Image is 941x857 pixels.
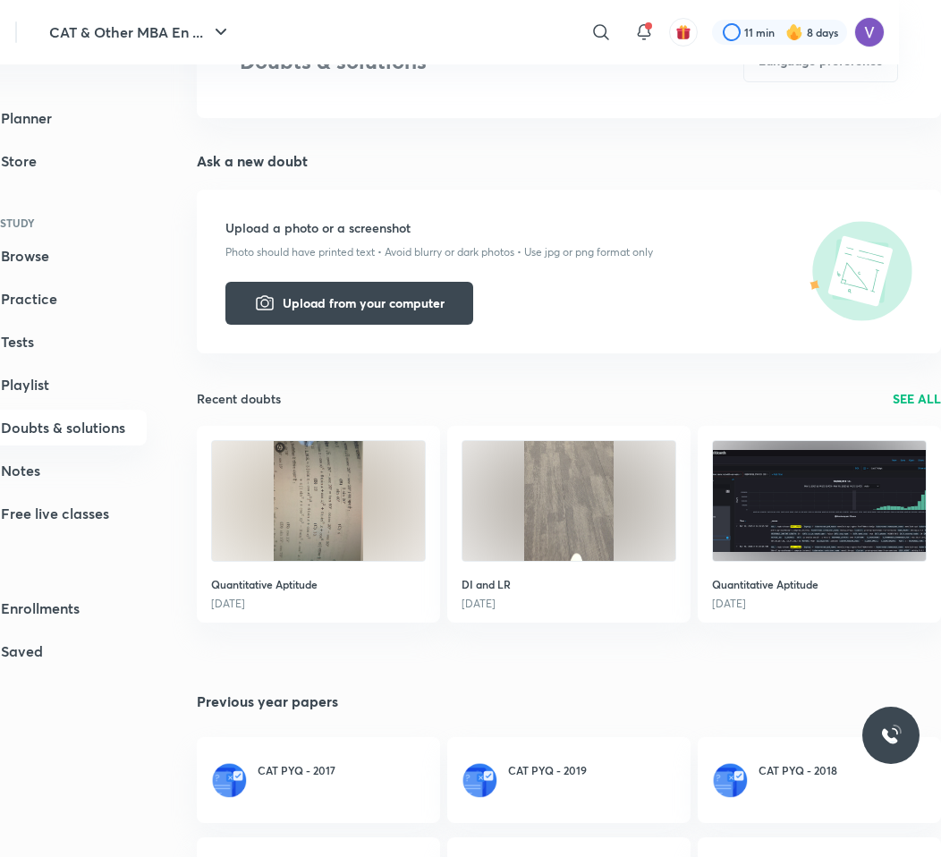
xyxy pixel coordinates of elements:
[462,762,497,798] img: paperset.png
[669,18,698,47] button: avatar
[880,725,902,746] img: ttu
[258,762,335,778] h6: CAT PYQ - 2017
[38,14,242,50] button: CAT & Other MBA En ...
[675,24,691,40] img: avatar
[211,596,245,612] p: [DATE]
[698,737,941,823] a: CAT PYQ - 2018
[759,762,837,778] h6: CAT PYQ - 2018
[462,441,675,561] img: doubt-image
[508,762,587,778] h6: CAT PYQ - 2019
[447,737,691,823] a: CAT PYQ - 2019
[254,293,276,314] img: camera-icon
[807,218,912,324] img: upload-icon
[212,441,425,561] img: doubt-image
[713,441,926,561] img: doubt-image
[712,596,746,612] p: [DATE]
[197,154,941,168] h4: Ask a new doubt
[225,282,473,325] button: Upload from your computer
[240,48,427,74] h3: Doubts & solutions
[197,694,941,709] h4: Previous year papers
[197,389,281,408] h5: Recent doubts
[197,737,440,823] a: CAT PYQ - 2017
[854,17,885,47] img: Vatsal Kanodia
[893,389,941,408] a: SEE ALL
[462,576,676,592] h6: DI and LR
[785,23,803,41] img: streak
[211,762,247,798] img: paperset.png
[225,218,912,237] h5: Upload a photo or a screenshot
[712,576,927,592] h6: Quantitative Aptitude
[211,576,426,592] h6: Quantitative Aptitude
[225,244,912,260] p: Photo should have printed text • Avoid blurry or dark photos • Use jpg or png format only
[712,762,748,798] img: paperset.png
[1,150,47,172] div: Store
[462,596,496,612] p: [DATE]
